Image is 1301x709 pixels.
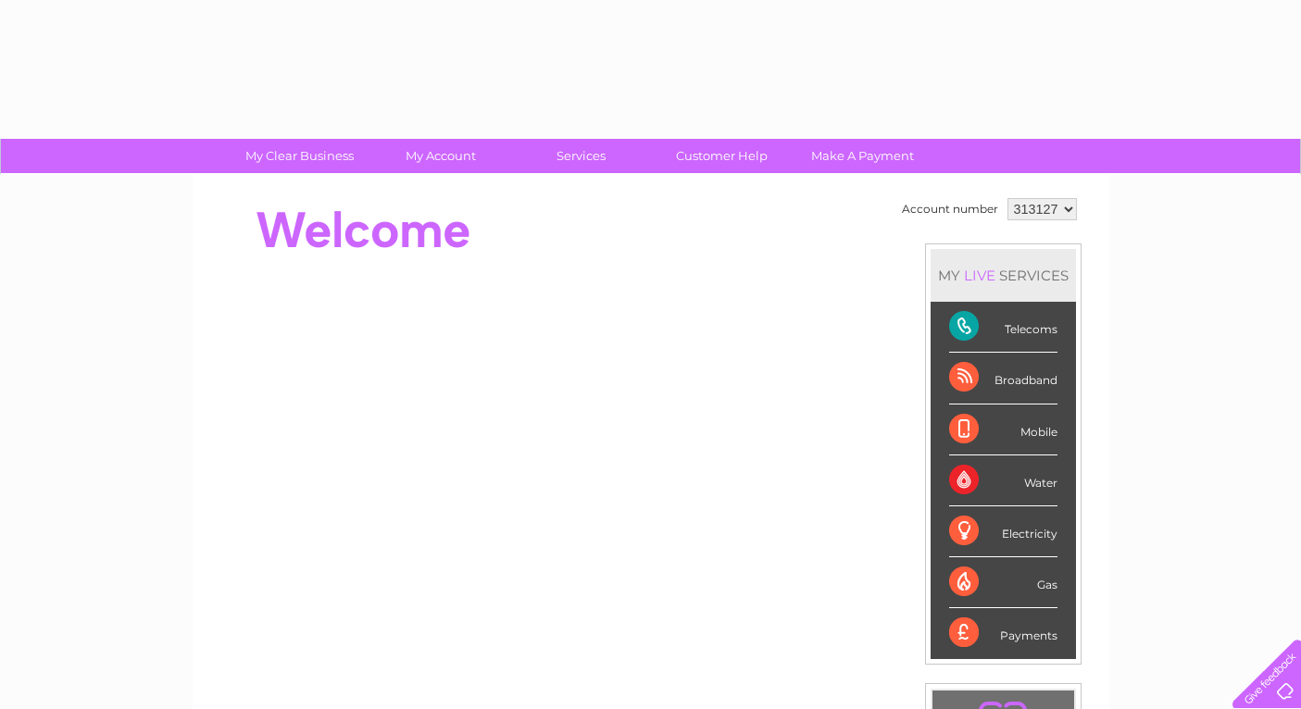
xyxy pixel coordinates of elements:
[645,139,798,173] a: Customer Help
[897,193,1003,225] td: Account number
[949,353,1057,404] div: Broadband
[949,455,1057,506] div: Water
[949,302,1057,353] div: Telecoms
[223,139,376,173] a: My Clear Business
[949,608,1057,658] div: Payments
[364,139,517,173] a: My Account
[949,506,1057,557] div: Electricity
[505,139,657,173] a: Services
[949,557,1057,608] div: Gas
[931,249,1076,302] div: MY SERVICES
[786,139,939,173] a: Make A Payment
[949,404,1057,455] div: Mobile
[960,267,999,284] div: LIVE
